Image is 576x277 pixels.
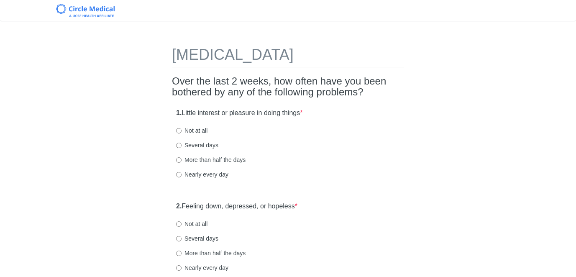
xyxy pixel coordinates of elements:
strong: 2. [176,203,182,210]
label: More than half the days [176,249,246,257]
label: Several days [176,141,218,149]
input: Not at all [176,128,182,133]
input: Not at all [176,221,182,227]
h1: [MEDICAL_DATA] [172,46,404,67]
input: More than half the days [176,157,182,163]
label: Little interest or pleasure in doing things [176,108,302,118]
input: Several days [176,236,182,241]
label: More than half the days [176,156,246,164]
strong: 1. [176,109,182,116]
label: Not at all [176,126,207,135]
label: Feeling down, depressed, or hopeless [176,202,297,211]
label: Nearly every day [176,264,228,272]
label: Not at all [176,220,207,228]
label: Nearly every day [176,170,228,179]
label: Several days [176,234,218,243]
input: Several days [176,143,182,148]
img: Circle Medical Logo [56,4,115,17]
input: More than half the days [176,251,182,256]
h2: Over the last 2 weeks, how often have you been bothered by any of the following problems? [172,76,404,98]
input: Nearly every day [176,265,182,271]
input: Nearly every day [176,172,182,177]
